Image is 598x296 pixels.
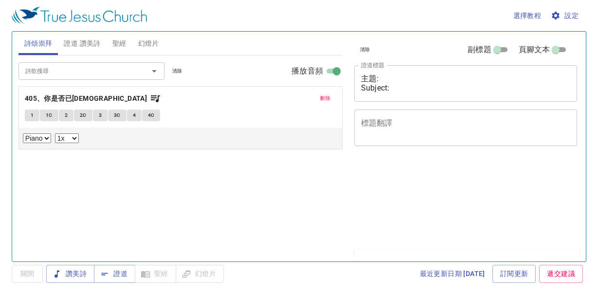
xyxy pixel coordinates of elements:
[147,64,161,78] button: Open
[40,110,58,121] button: 1C
[360,45,370,54] span: 清除
[94,265,135,283] button: 證道
[539,265,583,283] a: 遞交建議
[114,111,121,120] span: 3C
[99,111,102,120] span: 3
[361,74,570,92] textarea: 主題: Subject:
[25,92,147,105] b: 405、你是否已[DEMOGRAPHIC_DATA]
[354,249,580,281] div: 所有證道(3)清除加入至＂所有證道＂
[416,265,489,283] a: 最近更新日期 [DATE]
[166,65,188,77] button: 清除
[25,110,39,121] button: 1
[59,110,73,121] button: 2
[513,10,542,22] span: 選擇教程
[12,7,147,24] img: True Jesus Church
[547,268,575,280] span: 遞交建議
[320,94,330,103] span: 刪除
[46,111,53,120] span: 1C
[46,265,94,283] button: 讚美詩
[74,110,92,121] button: 2C
[138,37,159,50] span: 幻燈片
[80,111,87,120] span: 2C
[148,111,155,120] span: 4C
[519,44,550,55] span: 頁腳文本
[553,10,579,22] span: 設定
[31,111,34,120] span: 1
[65,111,68,120] span: 2
[354,44,376,55] button: 清除
[25,92,161,105] button: 405、你是否已[DEMOGRAPHIC_DATA]
[24,37,53,50] span: 詩頌崇拜
[133,111,136,120] span: 4
[55,133,79,143] select: Playback Rate
[142,110,161,121] button: 4C
[509,7,545,25] button: 選擇教程
[127,110,142,121] button: 4
[102,268,127,280] span: 證道
[23,133,51,143] select: Select Track
[350,156,534,245] iframe: from-child
[549,7,582,25] button: 設定
[112,37,127,50] span: 聖經
[492,265,536,283] a: 訂閱更新
[500,268,528,280] span: 訂閱更新
[420,268,485,280] span: 最近更新日期 [DATE]
[93,110,108,121] button: 3
[172,67,182,75] span: 清除
[468,44,491,55] span: 副標題
[54,268,87,280] span: 讚美詩
[64,37,100,50] span: 證道 讚美詩
[291,65,323,77] span: 播放音頻
[108,110,127,121] button: 3C
[314,92,336,104] button: 刪除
